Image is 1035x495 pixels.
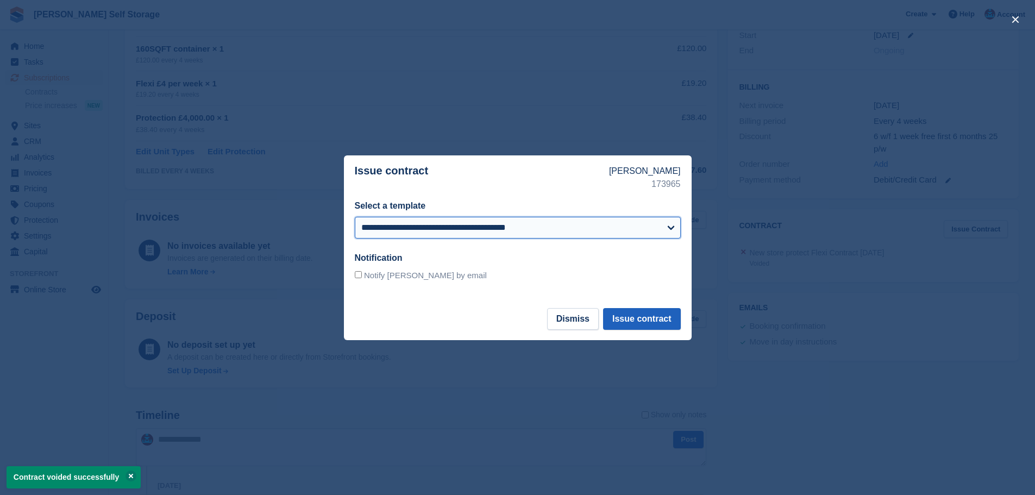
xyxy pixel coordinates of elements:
button: Dismiss [547,308,599,330]
label: Select a template [355,201,426,210]
p: [PERSON_NAME] [609,165,681,178]
p: 173965 [609,178,681,191]
label: Notification [355,253,403,262]
button: close [1007,11,1024,28]
button: Issue contract [603,308,680,330]
p: Contract voided successfully [7,466,141,488]
input: Notify [PERSON_NAME] by email [355,271,362,278]
p: Issue contract [355,165,609,191]
span: Notify [PERSON_NAME] by email [364,271,487,280]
